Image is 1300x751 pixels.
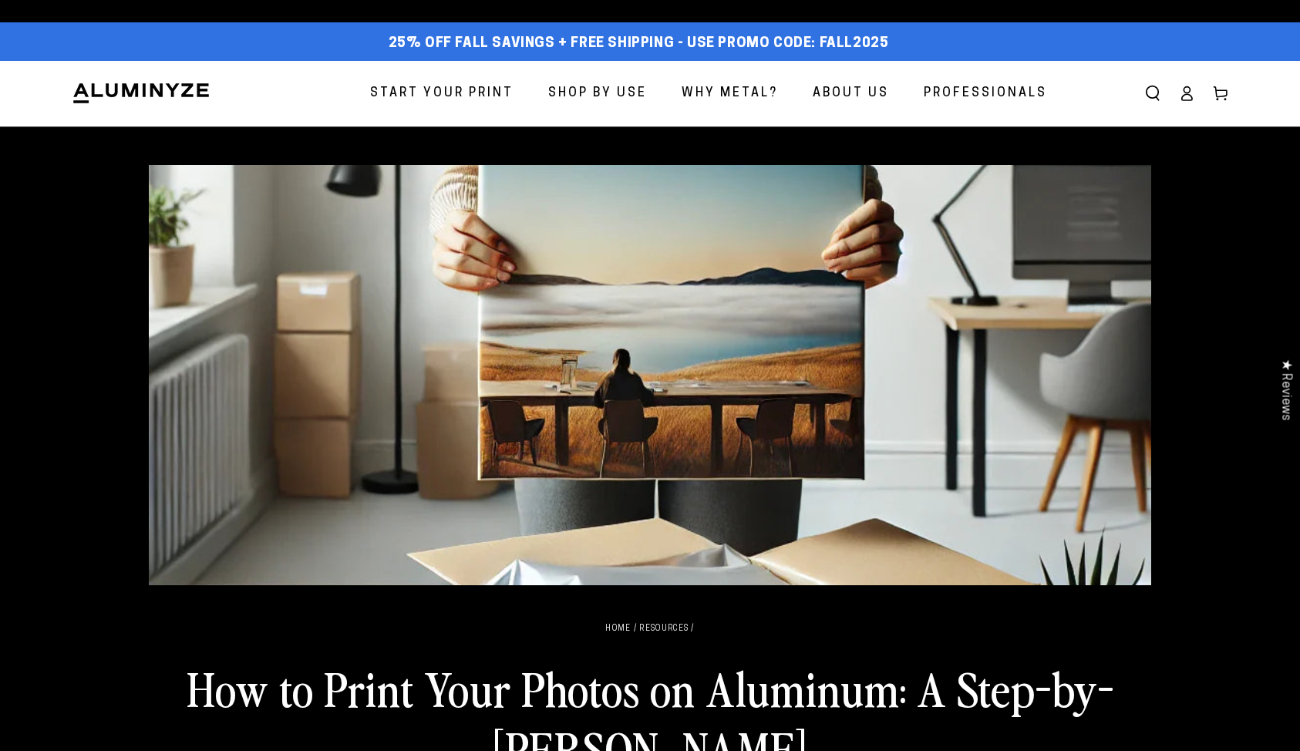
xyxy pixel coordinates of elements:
a: Start Your Print [359,73,525,114]
summary: Search our site [1136,76,1170,110]
img: Aluminyze [72,82,210,105]
a: About Us [801,73,901,114]
span: Why Metal? [682,83,778,105]
span: Start Your Print [370,83,514,105]
span: / [634,625,637,633]
a: Home [605,625,631,633]
span: / [691,625,694,633]
img: How to Print Your Photos on Aluminum: A Step-by-Step Guide [149,165,1151,585]
a: Why Metal? [670,73,790,114]
a: Shop By Use [537,73,658,114]
span: Professionals [924,83,1047,105]
nav: breadcrumbs [149,624,1151,635]
div: Click to open Judge.me floating reviews tab [1271,347,1300,433]
span: About Us [813,83,889,105]
a: Resources [639,625,689,633]
span: 25% off FALL Savings + Free Shipping - Use Promo Code: FALL2025 [389,35,889,52]
a: Professionals [912,73,1059,114]
span: Shop By Use [548,83,647,105]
